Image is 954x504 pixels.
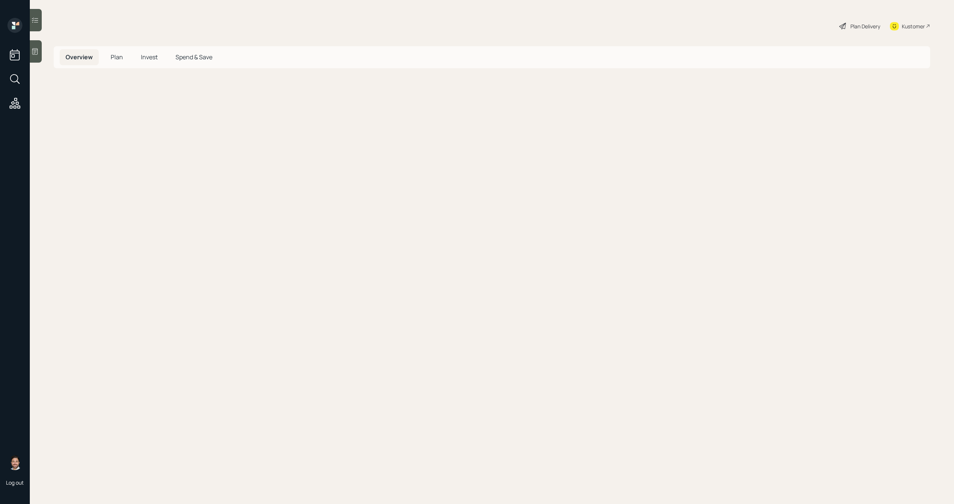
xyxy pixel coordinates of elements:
div: Kustomer [902,22,925,30]
span: Invest [141,53,158,61]
img: michael-russo-headshot.png [7,455,22,470]
span: Overview [66,53,93,61]
div: Log out [6,479,24,486]
span: Spend & Save [176,53,212,61]
div: Plan Delivery [850,22,880,30]
span: Plan [111,53,123,61]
